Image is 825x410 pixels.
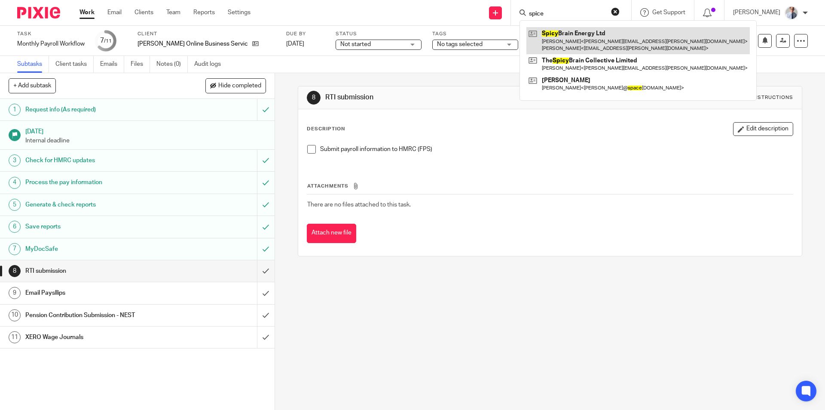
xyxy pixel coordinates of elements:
[205,78,266,93] button: Hide completed
[752,94,793,101] div: Instructions
[528,10,605,18] input: Search
[25,331,174,344] h1: XERO Wage Journals
[25,198,174,211] h1: Generate & check reports
[307,126,345,133] p: Description
[325,93,568,102] h1: RTI submission
[194,56,227,73] a: Audit logs
[733,8,780,17] p: [PERSON_NAME]
[25,136,266,145] p: Internal deadline
[307,224,356,243] button: Attach new file
[437,41,483,47] span: No tags selected
[131,56,150,73] a: Files
[25,265,174,277] h1: RTI submission
[25,309,174,322] h1: Pension Contribution Submission - NEST
[9,104,21,116] div: 1
[218,83,261,89] span: Hide completed
[17,56,49,73] a: Subtasks
[733,122,793,136] button: Edit description
[156,56,188,73] a: Notes (0)
[25,103,174,116] h1: Request info (As required)
[166,8,180,17] a: Team
[9,221,21,233] div: 6
[286,41,304,47] span: [DATE]
[107,8,122,17] a: Email
[9,78,56,93] button: + Add subtask
[134,8,153,17] a: Clients
[25,125,266,136] h1: [DATE]
[9,287,21,299] div: 9
[9,177,21,189] div: 4
[320,145,792,154] p: Submit payroll information to HMRC (FPS)
[307,184,348,188] span: Attachments
[652,9,685,15] span: Get Support
[307,91,321,105] div: 8
[9,243,21,255] div: 7
[9,331,21,343] div: 11
[785,6,798,20] img: IMG_9924.jpg
[100,36,112,46] div: 7
[137,40,248,48] p: [PERSON_NAME] Online Business Services Ltd
[193,8,215,17] a: Reports
[17,31,85,37] label: Task
[25,220,174,233] h1: Save reports
[9,154,21,166] div: 3
[25,243,174,256] h1: MyDocSafe
[307,202,411,208] span: There are no files attached to this task.
[17,7,60,18] img: Pixie
[25,287,174,299] h1: Email Paysllips
[9,309,21,321] div: 10
[17,40,85,48] div: Monthly Payroll Workflow
[286,31,325,37] label: Due by
[228,8,251,17] a: Settings
[25,176,174,189] h1: Process the pay information
[9,265,21,277] div: 8
[432,31,518,37] label: Tags
[55,56,94,73] a: Client tasks
[336,31,422,37] label: Status
[137,31,275,37] label: Client
[79,8,95,17] a: Work
[104,39,112,43] small: /11
[9,199,21,211] div: 5
[100,56,124,73] a: Emails
[340,41,371,47] span: Not started
[611,7,620,16] button: Clear
[25,154,174,167] h1: Check for HMRC updates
